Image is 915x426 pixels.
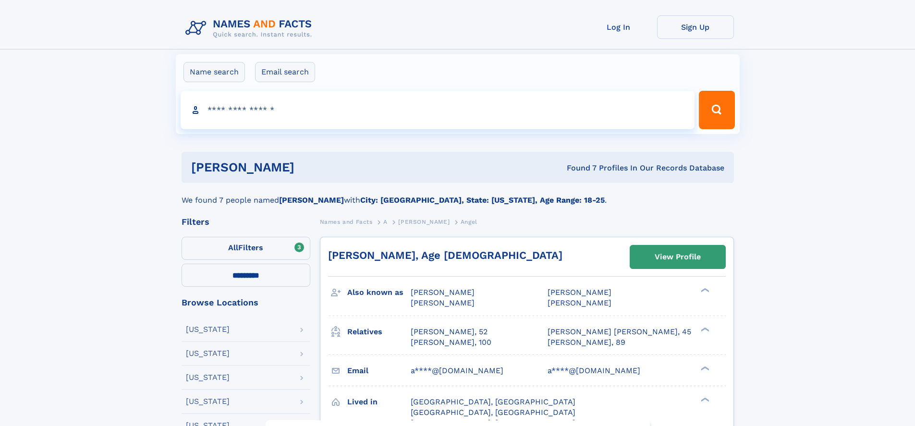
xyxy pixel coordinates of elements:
[398,216,450,228] a: [PERSON_NAME]
[191,161,431,173] h1: [PERSON_NAME]
[383,219,388,225] span: A
[411,408,575,417] span: [GEOGRAPHIC_DATA], [GEOGRAPHIC_DATA]
[698,326,710,332] div: ❯
[182,298,310,307] div: Browse Locations
[655,246,701,268] div: View Profile
[186,398,230,405] div: [US_STATE]
[328,249,562,261] a: [PERSON_NAME], Age [DEMOGRAPHIC_DATA]
[630,245,725,268] a: View Profile
[347,394,411,410] h3: Lived in
[411,397,575,406] span: [GEOGRAPHIC_DATA], [GEOGRAPHIC_DATA]
[383,216,388,228] a: A
[182,218,310,226] div: Filters
[182,15,320,41] img: Logo Names and Facts
[398,219,450,225] span: [PERSON_NAME]
[186,326,230,333] div: [US_STATE]
[182,183,734,206] div: We found 7 people named with .
[580,15,657,39] a: Log In
[411,288,475,297] span: [PERSON_NAME]
[698,365,710,371] div: ❯
[411,327,488,337] a: [PERSON_NAME], 52
[186,350,230,357] div: [US_STATE]
[411,337,491,348] a: [PERSON_NAME], 100
[548,337,625,348] a: [PERSON_NAME], 89
[347,363,411,379] h3: Email
[320,216,373,228] a: Names and Facts
[698,396,710,402] div: ❯
[255,62,315,82] label: Email search
[186,374,230,381] div: [US_STATE]
[461,219,477,225] span: Angel
[699,91,734,129] button: Search Button
[279,195,344,205] b: [PERSON_NAME]
[182,237,310,260] label: Filters
[347,324,411,340] h3: Relatives
[360,195,605,205] b: City: [GEOGRAPHIC_DATA], State: [US_STATE], Age Range: 18-25
[347,284,411,301] h3: Also known as
[181,91,695,129] input: search input
[548,327,691,337] a: [PERSON_NAME] [PERSON_NAME], 45
[657,15,734,39] a: Sign Up
[548,298,611,307] span: [PERSON_NAME]
[183,62,245,82] label: Name search
[411,298,475,307] span: [PERSON_NAME]
[228,243,238,252] span: All
[430,163,724,173] div: Found 7 Profiles In Our Records Database
[698,287,710,293] div: ❯
[548,288,611,297] span: [PERSON_NAME]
